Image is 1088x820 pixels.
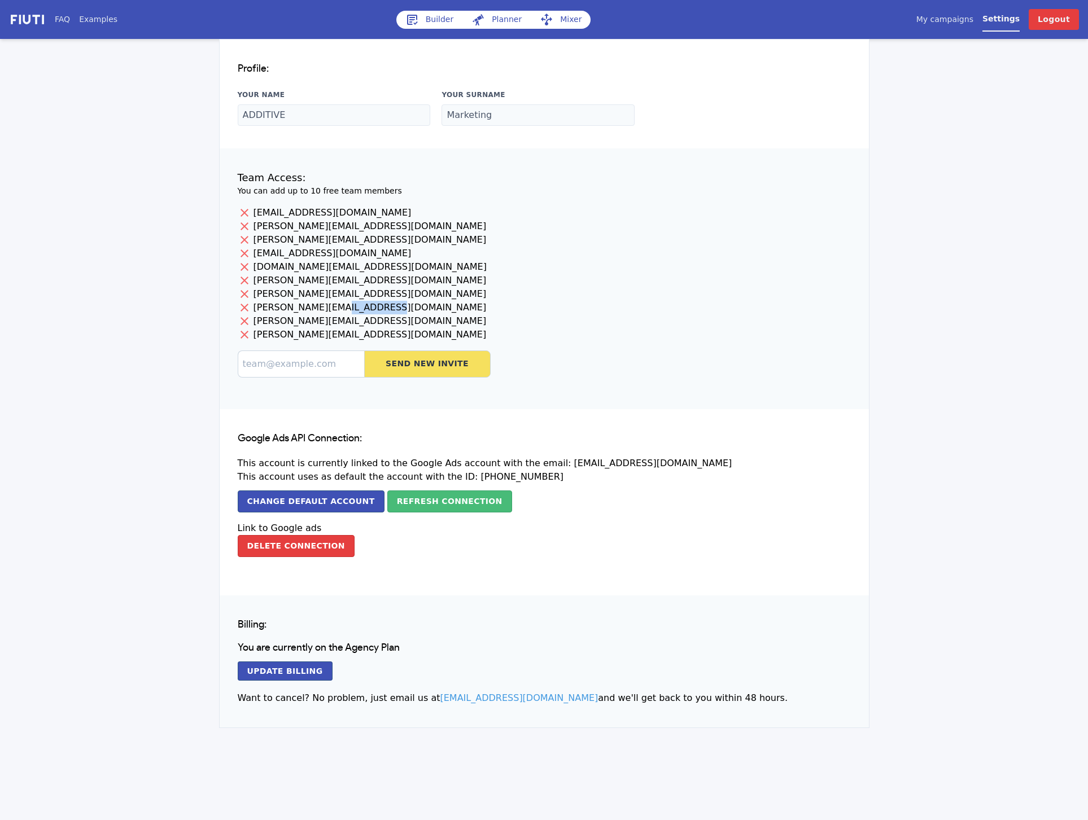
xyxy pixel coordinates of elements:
[238,287,851,301] p: [PERSON_NAME][EMAIL_ADDRESS][DOMAIN_NAME]
[238,220,851,233] p: [PERSON_NAME][EMAIL_ADDRESS][DOMAIN_NAME]
[238,521,851,535] p: Link to Google ads
[9,13,46,26] img: f731f27.png
[238,691,851,705] p: Want to cancel? No problem, just email us at and we'll get back to you within 48 hours.
[442,104,635,126] input: Surname
[238,260,851,274] p: [DOMAIN_NAME][EMAIL_ADDRESS][DOMAIN_NAME]
[364,350,491,378] button: Send New Invite
[982,13,1020,32] a: Settings
[55,14,70,25] a: FAQ
[238,185,851,197] h2: You can add up to 10 free team members
[238,274,851,287] p: [PERSON_NAME][EMAIL_ADDRESS][DOMAIN_NAME]
[238,641,851,655] h1: You are currently on the Agency Plan
[531,11,591,29] a: Mixer
[79,14,117,25] a: Examples
[238,328,851,341] p: [PERSON_NAME][EMAIL_ADDRESS][DOMAIN_NAME]
[440,692,598,703] a: [EMAIL_ADDRESS][DOMAIN_NAME]
[238,247,851,260] p: [EMAIL_ADDRESS][DOMAIN_NAME]
[238,206,851,220] p: [EMAIL_ADDRESS][DOMAIN_NAME]
[238,457,851,470] p: This account is currently linked to the Google Ads account with the email: [EMAIL_ADDRESS][DOMAIN...
[916,14,973,25] a: My campaigns
[1029,9,1079,30] a: Logout
[238,432,851,446] h1: Google Ads API Connection:
[387,490,512,512] button: Refresh Connection
[238,490,384,512] button: Change default account
[442,90,635,100] label: Your Surname
[238,618,851,632] h1: Billing:
[238,314,851,328] p: [PERSON_NAME][EMAIL_ADDRESS][DOMAIN_NAME]
[238,90,431,100] label: Your Name
[238,104,431,126] input: Name
[238,171,851,185] h1: Team Access:
[238,661,333,681] a: Update Billing
[238,470,851,484] p: This account uses as default the account with the ID: [PHONE_NUMBER]
[238,233,851,247] p: [PERSON_NAME][EMAIL_ADDRESS][DOMAIN_NAME]
[238,535,355,557] button: Delete Connection
[238,62,851,76] h1: Profile:
[462,11,531,29] a: Planner
[238,350,364,378] input: team@example.com
[238,301,851,314] p: [PERSON_NAME][EMAIL_ADDRESS][DOMAIN_NAME]
[396,11,463,29] a: Builder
